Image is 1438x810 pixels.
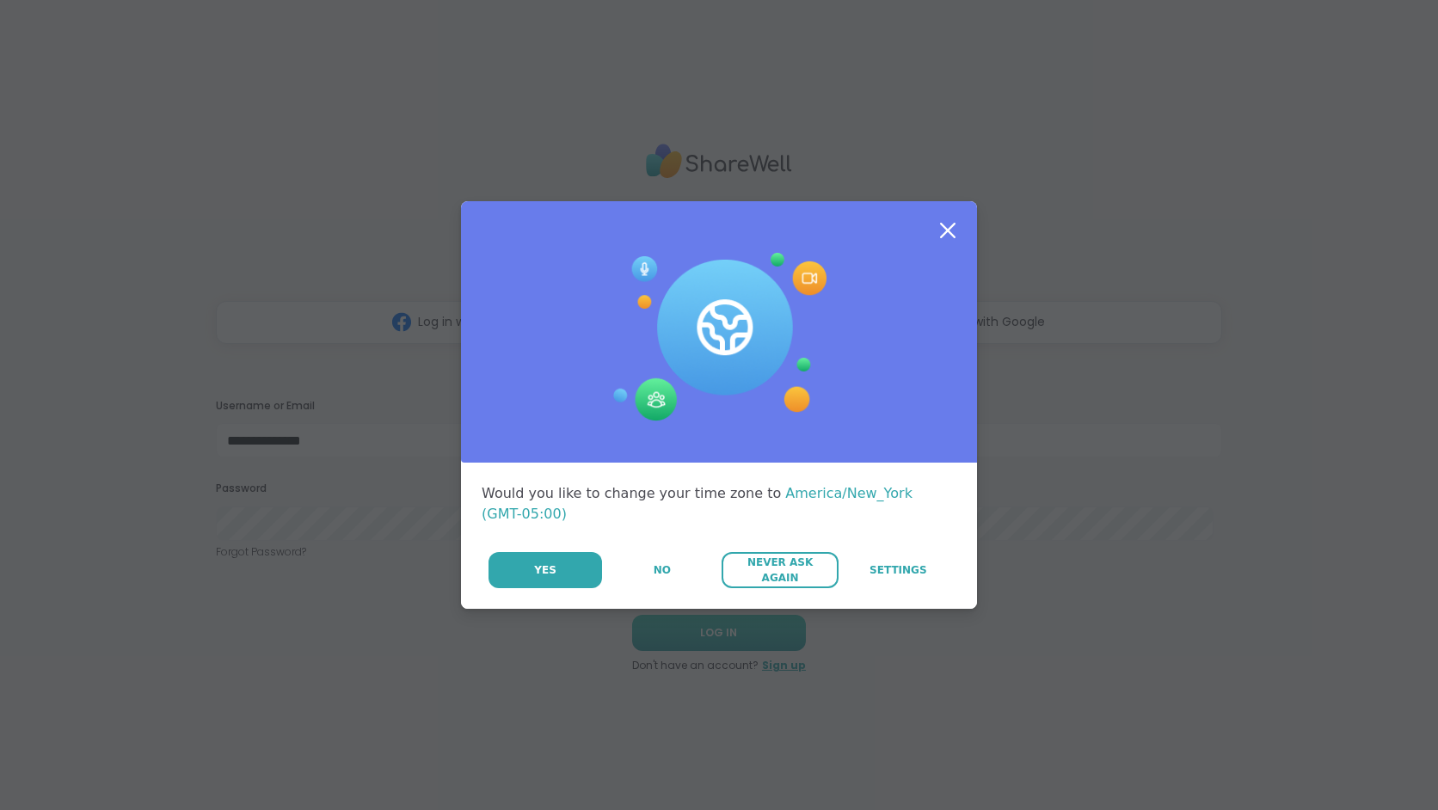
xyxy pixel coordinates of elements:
span: Yes [534,562,556,578]
a: Settings [840,552,956,588]
button: Never Ask Again [722,552,838,588]
img: Session Experience [611,253,827,421]
span: No [654,562,671,578]
span: Never Ask Again [730,555,829,586]
span: America/New_York (GMT-05:00) [482,485,913,522]
span: Settings [870,562,927,578]
div: Would you like to change your time zone to [482,483,956,525]
button: Yes [489,552,602,588]
button: No [604,552,720,588]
